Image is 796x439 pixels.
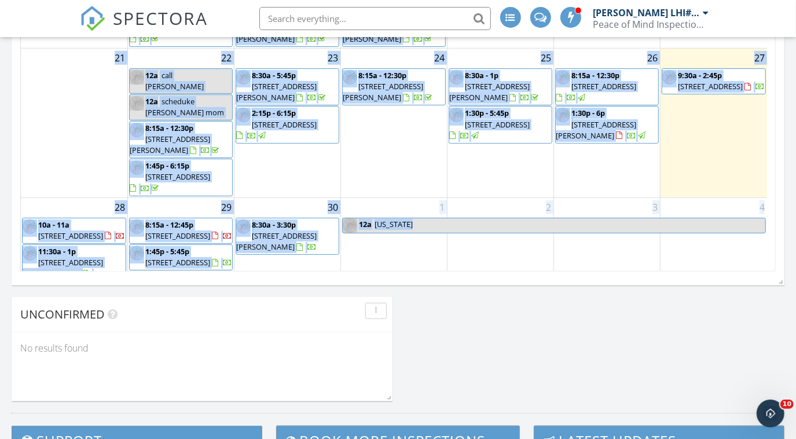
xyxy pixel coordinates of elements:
span: [STREET_ADDRESS][PERSON_NAME] [343,81,423,103]
a: Go to September 28, 2025 [112,198,127,217]
span: [STREET_ADDRESS] [678,81,743,92]
a: Go to September 21, 2025 [112,49,127,67]
span: [STREET_ADDRESS][PERSON_NAME] [236,231,317,252]
td: Go to October 4, 2025 [661,197,767,283]
span: 8:30a - 3:30p [252,219,296,230]
div: No results found [12,332,393,364]
td: Go to September 30, 2025 [234,197,340,283]
span: 1:45p - 5:45p [145,246,189,257]
td: Go to September 27, 2025 [661,48,767,197]
td: Go to September 28, 2025 [21,197,127,283]
img: 309546321_10222774030642676_2273644600536630901_n.jpg [449,70,464,85]
a: 8:30a - 1p [STREET_ADDRESS][PERSON_NAME] [449,70,541,103]
a: 1:45p - 6:15p [STREET_ADDRESS] [130,160,210,193]
span: [STREET_ADDRESS] [252,119,317,130]
a: 1:30p - 6p [STREET_ADDRESS][PERSON_NAME] [555,106,659,144]
td: Go to September 25, 2025 [447,48,554,197]
span: [STREET_ADDRESS] [571,81,636,92]
span: [STREET_ADDRESS] [145,231,210,241]
span: scheduke [PERSON_NAME] mom [145,96,224,118]
a: 8:15a - 12:45p [STREET_ADDRESS] [129,218,233,244]
a: 9:30a - 2:45p [STREET_ADDRESS] [662,68,766,94]
span: [STREET_ADDRESS][PERSON_NAME] [343,22,423,43]
img: 309546321_10222774030642676_2273644600536630901_n.jpg [130,96,144,111]
span: [STREET_ADDRESS][PERSON_NAME] [449,81,530,103]
span: 1:30p - 6p [571,108,605,118]
a: 8:15a - 12:30p [STREET_ADDRESS][PERSON_NAME] [343,70,434,103]
a: 10a - 11a [STREET_ADDRESS] [38,219,125,241]
a: 8:30a - 5:45p [STREET_ADDRESS][PERSON_NAME] [236,68,339,106]
img: 309546321_10222774030642676_2273644600536630901_n.jpg [662,70,677,85]
img: 309546321_10222774030642676_2273644600536630901_n.jpg [343,218,357,233]
a: Go to September 26, 2025 [645,49,660,67]
a: 11:30a - 1p [STREET_ADDRESS][PERSON_NAME] [23,246,103,279]
span: [STREET_ADDRESS][PERSON_NAME] [236,22,317,43]
span: [STREET_ADDRESS] [145,257,210,268]
span: [STREET_ADDRESS][PERSON_NAME] [23,257,103,279]
span: [STREET_ADDRESS] [38,231,103,241]
a: Go to October 1, 2025 [437,198,447,217]
a: 1:45p - 5:45p [STREET_ADDRESS] [145,246,232,268]
a: Go to October 4, 2025 [757,198,767,217]
div: [PERSON_NAME] LHI#11066 [593,7,700,19]
a: 8:15a - 12:30p [STREET_ADDRESS] [556,70,636,103]
a: 9:30a - 2:45p [STREET_ADDRESS] [678,70,765,92]
td: Go to September 22, 2025 [127,48,234,197]
span: 8:30a - 1p [465,70,498,81]
a: 1:30p - 6p [STREET_ADDRESS][PERSON_NAME] [556,108,647,140]
span: 2:15p - 6:15p [252,108,296,118]
span: SPECTORA [113,6,208,30]
a: 1:30p - 5:45p [STREET_ADDRESS] [449,106,552,144]
img: 309546321_10222774030642676_2273644600536630901_n.jpg [556,70,570,85]
td: Go to September 23, 2025 [234,48,340,197]
img: The Best Home Inspection Software - Spectora [80,6,105,31]
img: 309546321_10222774030642676_2273644600536630901_n.jpg [23,246,37,261]
a: 8:15a - 12:30p [STREET_ADDRESS] [555,68,659,106]
input: Search everything... [259,7,491,30]
span: 12a [358,218,372,233]
img: 309546321_10222774030642676_2273644600536630901_n.jpg [23,219,37,234]
span: [STREET_ADDRESS] [145,171,210,182]
img: 309546321_10222774030642676_2273644600536630901_n.jpg [556,108,570,122]
iframe: Intercom live chat [757,400,784,427]
img: 309546321_10222774030642676_2273644600536630901_n.jpg [343,70,357,85]
td: Go to October 2, 2025 [447,197,554,283]
span: 1:45p - 6:15p [145,160,189,171]
span: 12a [145,96,158,107]
a: Go to September 22, 2025 [219,49,234,67]
span: 10a - 11a [38,219,69,230]
img: 309546321_10222774030642676_2273644600536630901_n.jpg [130,219,144,234]
span: 8:15a - 12:30p [358,70,406,81]
a: 1:30p - 5:45p [STREET_ADDRESS][PERSON_NAME] [236,11,328,43]
a: Go to September 23, 2025 [325,49,340,67]
img: 309546321_10222774030642676_2273644600536630901_n.jpg [236,219,251,234]
span: 12a [145,70,158,81]
a: 1:30p - 5:45p [STREET_ADDRESS] [449,108,530,140]
span: 8:15a - 12:45p [145,219,193,230]
a: 2:15p - 6:15p [STREET_ADDRESS] [236,106,339,144]
span: 10 [780,400,794,409]
span: 9:30a - 2:45p [678,70,722,81]
a: 8:30a - 3:30p [STREET_ADDRESS][PERSON_NAME] [236,219,317,252]
img: 309546321_10222774030642676_2273644600536630901_n.jpg [236,108,251,122]
a: 8:15a - 12:30p [STREET_ADDRESS][PERSON_NAME] [342,68,446,106]
img: 309546321_10222774030642676_2273644600536630901_n.jpg [130,70,144,85]
a: Go to October 2, 2025 [544,198,553,217]
a: 1:15p - 5:30p [STREET_ADDRESS] [130,11,210,43]
a: 8:30a - 1p [STREET_ADDRESS][PERSON_NAME] [449,68,552,106]
a: Go to September 30, 2025 [325,198,340,217]
span: 8:15a - 12:30p [145,123,193,133]
span: [US_STATE] [375,219,413,229]
a: 2:15p - 6:15p [STREET_ADDRESS] [236,108,317,140]
img: 309546321_10222774030642676_2273644600536630901_n.jpg [130,246,144,261]
span: 8:30a - 5:45p [252,70,296,81]
a: 1:30p - 5:45p [STREET_ADDRESS][PERSON_NAME] [343,11,434,43]
a: 8:30a - 5:45p [STREET_ADDRESS][PERSON_NAME] [236,70,328,103]
span: Unconfirmed [20,306,105,322]
a: 8:15a - 12:30p [STREET_ADDRESS][PERSON_NAME] [130,123,221,155]
td: Go to October 3, 2025 [554,197,661,283]
a: Go to September 25, 2025 [538,49,553,67]
a: 8:30a - 3:30p [STREET_ADDRESS][PERSON_NAME] [236,218,339,255]
span: [STREET_ADDRESS][PERSON_NAME] [130,134,210,155]
span: call [PERSON_NAME] [145,70,204,92]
